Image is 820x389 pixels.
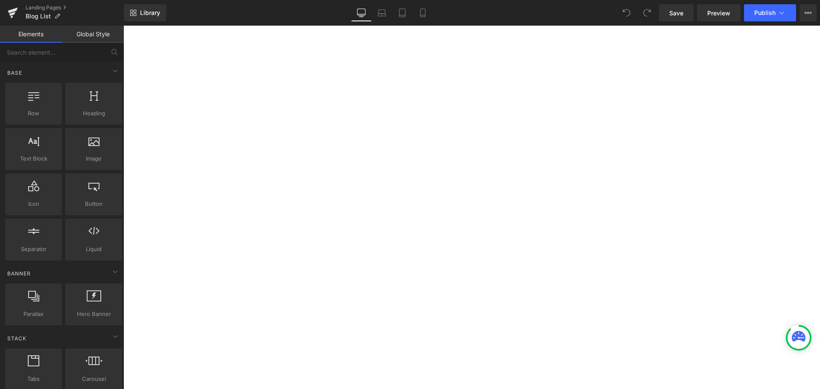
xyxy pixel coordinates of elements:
[8,109,59,118] span: Row
[372,4,392,21] a: Laptop
[68,310,120,319] span: Hero Banner
[68,109,120,118] span: Heading
[140,9,160,17] span: Library
[618,4,635,21] button: Undo
[68,199,120,208] span: Button
[6,334,27,342] span: Stack
[351,4,372,21] a: Desktop
[68,154,120,163] span: Image
[669,9,683,18] span: Save
[6,269,32,278] span: Banner
[8,310,59,319] span: Parallax
[754,9,776,16] span: Publish
[124,4,166,21] a: New Library
[26,13,51,20] span: Blog List
[8,199,59,208] span: Icon
[8,154,59,163] span: Text Block
[638,4,656,21] button: Redo
[707,9,730,18] span: Preview
[6,69,23,77] span: Base
[62,26,124,43] a: Global Style
[8,245,59,254] span: Separator
[799,4,817,21] button: More
[8,374,59,383] span: Tabs
[68,245,120,254] span: Liquid
[26,4,124,11] a: Landing Pages
[68,374,120,383] span: Carousel
[392,4,413,21] a: Tablet
[697,4,741,21] a: Preview
[744,4,796,21] button: Publish
[413,4,433,21] a: Mobile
